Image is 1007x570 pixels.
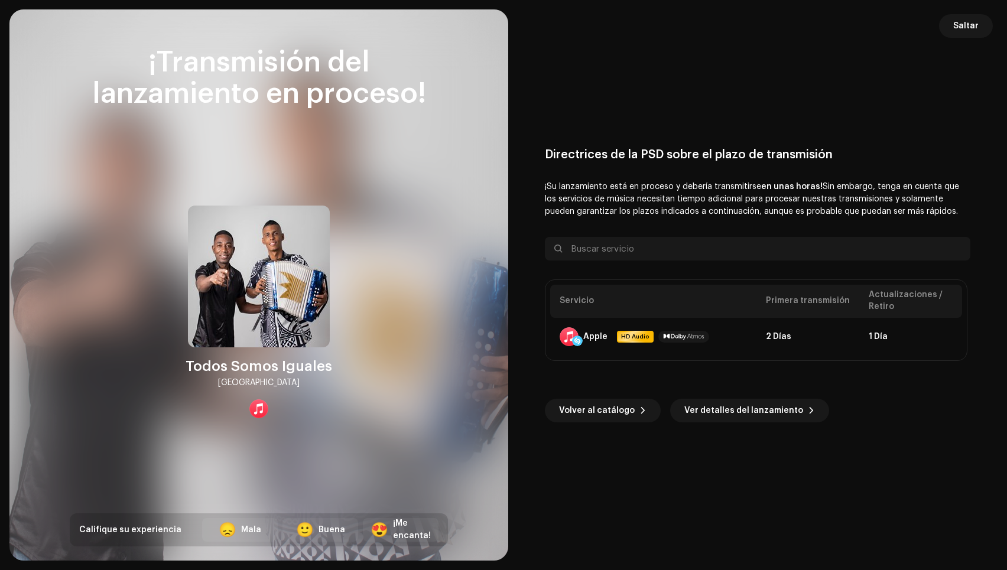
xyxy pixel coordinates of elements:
[559,399,635,422] span: Volver al catálogo
[79,526,181,534] span: Califique su experiencia
[393,517,431,542] div: ¡Me encanta!
[241,524,261,536] div: Mala
[756,318,859,356] td: 2 Días
[953,14,979,38] span: Saltar
[545,148,970,162] div: Directrices de la PSD sobre el plazo de transmisión
[618,332,652,341] span: HD Audio
[670,399,829,422] button: Ver detalles del lanzamiento
[684,399,803,422] span: Ver detalles del lanzamiento
[545,181,970,218] p: ¡Su lanzamiento está en proceso y debería transmitirse Sin embargo, tenga en cuenta que los servi...
[186,357,332,376] div: Todos Somos Iguales
[319,524,345,536] div: Buena
[859,318,962,356] td: 1 Día
[545,399,661,422] button: Volver al catálogo
[70,47,448,110] div: ¡Transmisión del lanzamiento en proceso!
[219,523,236,537] div: 😞
[859,285,962,317] th: Actualizaciones / Retiro
[188,206,330,347] img: 1b760441-38f8-4284-81d5-aafeec1ce983
[583,332,608,341] div: Apple
[756,285,859,317] th: Primera transmisión
[550,285,756,317] th: Servicio
[218,376,300,390] div: [GEOGRAPHIC_DATA]
[761,183,823,191] b: en unas horas!
[939,14,993,38] button: Saltar
[371,523,388,537] div: 😍
[296,523,314,537] div: 🙂
[545,237,970,260] input: Buscar servicio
